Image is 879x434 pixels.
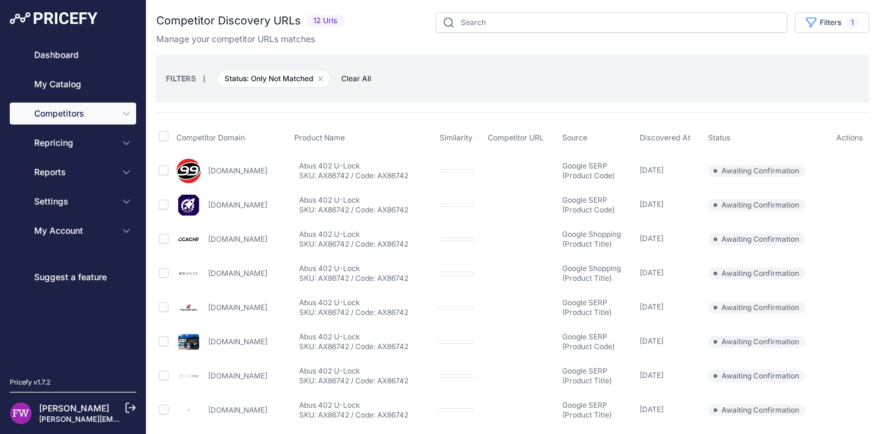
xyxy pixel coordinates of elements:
[299,366,360,375] a: Abus 402 U-Lock
[34,166,114,178] span: Reports
[10,73,136,95] a: My Catalog
[217,70,331,88] span: Status: Only Not Matched
[10,44,136,363] nav: Sidebar
[299,230,360,239] a: Abus 402 U-Lock
[562,161,615,180] span: Google SERP (Product Code)
[562,133,587,142] span: Source
[335,73,377,85] button: Clear All
[299,298,360,307] a: Abus 402 U-Lock
[10,161,136,183] button: Reports
[10,220,136,242] button: My Account
[299,264,360,273] a: Abus 402 U-Lock
[708,233,805,245] span: Awaiting Confirmation
[436,12,787,33] input: Search
[640,405,664,414] span: [DATE]
[299,205,408,214] a: SKU: AX86742 / Code: AX86742
[562,298,612,317] span: Google SERP (Product Title)
[299,273,408,283] a: SKU: AX86742 / Code: AX86742
[640,234,664,243] span: [DATE]
[708,336,805,348] span: Awaiting Confirmation
[640,302,664,311] span: [DATE]
[562,195,615,214] span: Google SERP (Product Code)
[299,308,408,317] a: SKU: AX86742 / Code: AX86742
[208,200,267,209] a: [DOMAIN_NAME]
[708,133,731,142] span: Status
[10,132,136,154] button: Repricing
[846,16,859,29] span: 1
[562,366,612,385] span: Google SERP (Product Title)
[10,190,136,212] button: Settings
[440,133,472,142] span: Similarity
[299,195,360,204] a: Abus 402 U-Lock
[10,103,136,125] button: Competitors
[208,337,267,346] a: [DOMAIN_NAME]
[562,332,615,351] span: Google SERP (Product Code)
[299,171,408,180] a: SKU: AX86742 / Code: AX86742
[196,75,212,82] small: |
[10,12,98,24] img: Pricefy Logo
[299,376,408,385] a: SKU: AX86742 / Code: AX86742
[208,405,267,414] a: [DOMAIN_NAME]
[562,400,612,419] span: Google SERP (Product Title)
[306,14,345,28] span: 12 Urls
[708,165,805,177] span: Awaiting Confirmation
[34,107,114,120] span: Competitors
[176,133,245,142] span: Competitor Domain
[34,195,114,208] span: Settings
[156,12,301,29] h2: Competitor Discovery URLs
[299,400,360,410] a: Abus 402 U-Lock
[208,234,267,244] a: [DOMAIN_NAME]
[299,332,360,341] a: Abus 402 U-Lock
[562,264,621,283] span: Google Shopping (Product Title)
[156,33,315,45] p: Manage your competitor URLs matches
[640,371,664,380] span: [DATE]
[640,133,690,142] span: Discovered At
[34,225,114,237] span: My Account
[488,133,544,142] span: Competitor URL
[208,166,267,175] a: [DOMAIN_NAME]
[208,269,267,278] a: [DOMAIN_NAME]
[10,44,136,66] a: Dashboard
[708,302,805,314] span: Awaiting Confirmation
[166,74,196,83] small: FILTERS
[39,403,109,413] a: [PERSON_NAME]
[299,410,408,419] a: SKU: AX86742 / Code: AX86742
[640,268,664,277] span: [DATE]
[10,377,51,388] div: Pricefy v1.7.2
[708,404,805,416] span: Awaiting Confirmation
[39,414,227,424] a: [PERSON_NAME][EMAIL_ADDRESS][DOMAIN_NAME]
[708,199,805,211] span: Awaiting Confirmation
[208,303,267,312] a: [DOMAIN_NAME]
[34,137,114,149] span: Repricing
[640,336,664,345] span: [DATE]
[640,200,664,209] span: [DATE]
[10,266,136,288] a: Suggest a feature
[299,161,360,170] a: Abus 402 U-Lock
[708,267,805,280] span: Awaiting Confirmation
[836,133,863,142] span: Actions
[299,342,408,351] a: SKU: AX86742 / Code: AX86742
[299,239,408,248] a: SKU: AX86742 / Code: AX86742
[640,165,664,175] span: [DATE]
[294,133,345,142] span: Product Name
[795,12,869,33] button: Filters1
[708,370,805,382] span: Awaiting Confirmation
[562,230,621,248] span: Google Shopping (Product Title)
[208,371,267,380] a: [DOMAIN_NAME]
